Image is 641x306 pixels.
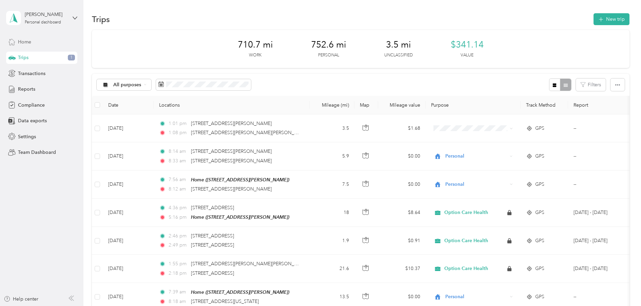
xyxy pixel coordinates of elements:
span: 3.5 mi [386,39,411,50]
h1: Trips [92,16,110,23]
th: Track Method [521,96,568,114]
span: [STREET_ADDRESS][US_STATE] [191,299,259,304]
span: 2:46 pm [169,232,188,240]
span: 1 [68,55,75,61]
th: Map [354,96,378,114]
span: Settings [18,133,36,140]
span: [STREET_ADDRESS][PERSON_NAME] [191,121,272,126]
button: Filters [576,78,606,91]
span: [STREET_ADDRESS] [191,242,234,248]
span: [STREET_ADDRESS][PERSON_NAME] [191,186,272,192]
span: GPS [535,237,544,245]
span: Data exports [18,117,47,124]
span: Trips [18,54,28,61]
td: Sep 1 - 30, 2025 [568,255,630,283]
span: Compliance [18,102,45,109]
td: Sep 1 - 30, 2025 [568,199,630,227]
span: $341.14 [451,39,484,50]
span: [STREET_ADDRESS][PERSON_NAME][PERSON_NAME] [191,130,309,136]
td: -- [568,170,630,199]
span: Personal [445,293,507,301]
div: [PERSON_NAME] [25,11,67,18]
div: Personal dashboard [25,20,61,24]
td: 21.6 [310,255,354,283]
span: Option Care Health [444,266,488,272]
span: GPS [535,181,544,188]
span: Home ([STREET_ADDRESS][PERSON_NAME]) [191,177,289,182]
span: [STREET_ADDRESS][PERSON_NAME] [191,148,272,154]
span: GPS [535,293,544,301]
span: 8:18 am [169,298,188,305]
td: $0.91 [378,227,426,255]
span: [STREET_ADDRESS] [191,205,234,211]
span: 752.6 mi [311,39,346,50]
span: 1:08 pm [169,129,188,137]
p: Personal [318,52,339,58]
span: GPS [535,265,544,272]
span: 2:18 pm [169,270,188,277]
span: Transactions [18,70,45,77]
span: Personal [445,181,507,188]
span: Home ([STREET_ADDRESS][PERSON_NAME]) [191,289,289,295]
span: 5:16 pm [169,214,188,221]
td: [DATE] [103,199,154,227]
td: Sep 1 - 30, 2025 [568,227,630,255]
span: GPS [535,125,544,132]
span: 2:49 pm [169,241,188,249]
button: New trip [594,13,629,25]
td: [DATE] [103,227,154,255]
span: 4:36 pm [169,204,188,212]
span: GPS [535,152,544,160]
th: Report [568,96,630,114]
p: Value [461,52,473,58]
span: Option Care Health [444,238,488,244]
td: -- [568,142,630,170]
td: $10.37 [378,255,426,283]
p: Unclassified [384,52,413,58]
span: [STREET_ADDRESS][PERSON_NAME] [191,158,272,164]
span: Home [18,38,31,46]
td: [DATE] [103,170,154,199]
td: $0.00 [378,170,426,199]
span: 7:39 am [169,288,188,296]
td: 3.5 [310,114,354,142]
span: 1:55 pm [169,260,188,268]
th: Locations [154,96,310,114]
span: Reports [18,86,35,93]
span: GPS [535,209,544,216]
span: 7:56 am [169,176,188,183]
span: 8:33 am [169,157,188,165]
span: 710.7 mi [238,39,273,50]
span: 8:12 am [169,185,188,193]
td: $8.64 [378,199,426,227]
button: Help center [4,295,38,303]
span: [STREET_ADDRESS] [191,270,234,276]
th: Mileage (mi) [310,96,354,114]
td: [DATE] [103,142,154,170]
th: Purpose [426,96,521,114]
td: $1.68 [378,114,426,142]
span: Option Care Health [444,210,488,216]
span: All purposes [113,83,141,87]
span: Home ([STREET_ADDRESS][PERSON_NAME]) [191,214,289,220]
td: $0.00 [378,142,426,170]
span: [STREET_ADDRESS] [191,233,234,239]
span: 8:14 am [169,148,188,155]
td: 5.9 [310,142,354,170]
th: Mileage value [378,96,426,114]
td: [DATE] [103,255,154,283]
span: Team Dashboard [18,149,56,156]
span: 1:01 pm [169,120,188,127]
iframe: Everlance-gr Chat Button Frame [603,268,641,306]
td: 18 [310,199,354,227]
span: [STREET_ADDRESS][PERSON_NAME][PERSON_NAME] [191,261,309,267]
span: Personal [445,152,507,160]
td: 7.5 [310,170,354,199]
p: Work [249,52,261,58]
td: -- [568,114,630,142]
td: 1.9 [310,227,354,255]
td: [DATE] [103,114,154,142]
th: Date [103,96,154,114]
